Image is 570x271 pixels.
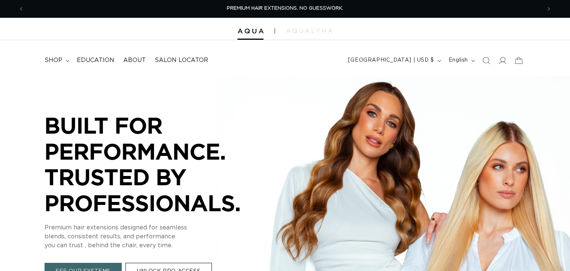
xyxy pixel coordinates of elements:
a: Education [72,52,119,69]
button: Previous announcement [13,2,29,16]
img: Aqua Hair Extensions [237,29,263,34]
button: English [444,53,478,68]
span: About [123,56,146,64]
img: aqualyna.com [286,29,332,33]
summary: Search [478,52,494,69]
span: [GEOGRAPHIC_DATA] | USD $ [348,56,434,64]
a: About [119,52,150,69]
span: shop [45,56,62,64]
p: Premium hair extensions designed for seamless [45,223,267,232]
span: Education [77,56,114,64]
p: blends, consistent results, and performance [45,232,267,241]
p: BUILT FOR PERFORMANCE. TRUSTED BY PROFESSIONALS. [45,112,267,216]
button: Next announcement [541,2,557,16]
span: PREMIUM HAIR EXTENSIONS. NO GUESSWORK. [227,6,343,11]
summary: shop [40,52,72,69]
span: English [449,56,468,64]
span: Salon Locator [155,56,208,64]
button: [GEOGRAPHIC_DATA] | USD $ [344,53,444,68]
p: you can trust , behind the chair, every time. [45,241,267,250]
a: Salon Locator [150,52,213,69]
